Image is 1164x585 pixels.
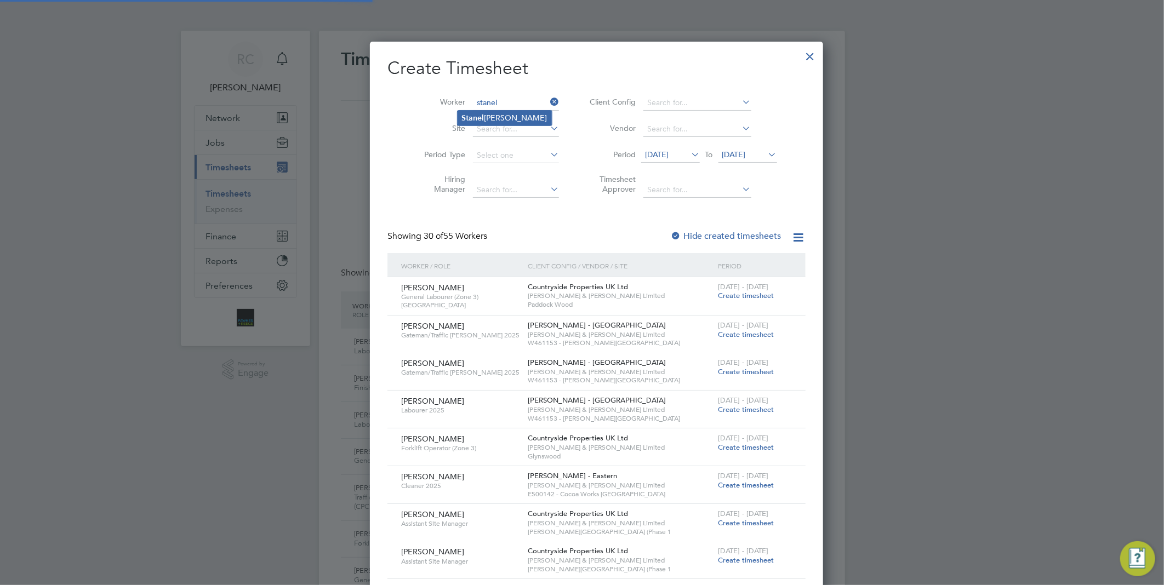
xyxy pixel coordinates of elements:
span: [DATE] - [DATE] [718,320,768,330]
div: Period [715,253,795,278]
span: [PERSON_NAME] [401,283,464,292]
input: Search for... [473,95,559,111]
label: Period [586,150,636,159]
span: [DATE] [645,150,669,159]
span: Cleaner 2025 [401,481,520,490]
label: Worker [416,97,465,107]
span: Glynswood [528,452,712,461]
input: Search for... [643,95,751,111]
span: [PERSON_NAME] & [PERSON_NAME] Limited [528,556,712,565]
span: Countryside Properties UK Ltd [528,282,628,291]
span: General Labourer (Zone 3) [GEOGRAPHIC_DATA] [401,292,520,309]
span: Paddock Wood [528,300,712,309]
span: [PERSON_NAME] [401,434,464,444]
span: [PERSON_NAME] [401,472,464,481]
span: [DATE] - [DATE] [718,358,768,367]
li: [PERSON_NAME] [458,111,552,125]
span: [DATE] - [DATE] [718,471,768,480]
span: 30 of [424,231,443,242]
span: 55 Workers [424,231,487,242]
span: [DATE] - [DATE] [718,433,768,443]
span: [PERSON_NAME] [401,358,464,368]
label: Period Type [416,150,465,159]
span: Create timesheet [718,443,774,452]
span: Create timesheet [718,555,774,565]
span: Create timesheet [718,291,774,300]
label: Timesheet Approver [586,174,636,194]
div: Worker / Role [398,253,525,278]
span: [PERSON_NAME] & [PERSON_NAME] Limited [528,519,712,527]
label: Vendor [586,123,636,133]
b: Stanel [462,113,484,123]
label: Hide created timesheets [670,231,781,242]
div: Client Config / Vendor / Site [525,253,715,278]
span: [PERSON_NAME] - [GEOGRAPHIC_DATA] [528,320,666,330]
h2: Create Timesheet [387,57,806,80]
span: [PERSON_NAME] [401,509,464,519]
span: Labourer 2025 [401,406,520,415]
input: Search for... [473,122,559,137]
span: Create timesheet [718,518,774,527]
span: [PERSON_NAME] & [PERSON_NAME] Limited [528,291,712,300]
span: Forklift Operator (Zone 3) [401,444,520,452]
label: Client Config [586,97,636,107]
input: Search for... [643,122,751,137]
span: [PERSON_NAME] - [GEOGRAPHIC_DATA] [528,358,666,367]
span: [DATE] - [DATE] [718,509,768,518]
span: Countryside Properties UK Ltd [528,509,628,518]
span: [PERSON_NAME][GEOGRAPHIC_DATA] (Phase 1 [528,565,712,573]
span: [PERSON_NAME] & [PERSON_NAME] Limited [528,330,712,339]
span: [PERSON_NAME] [401,321,464,331]
button: Engage Resource Center [1120,541,1155,576]
span: [PERSON_NAME] & [PERSON_NAME] Limited [528,481,712,490]
span: W461153 - [PERSON_NAME][GEOGRAPHIC_DATA] [528,339,712,347]
input: Search for... [473,182,559,198]
span: Assistant Site Manager [401,557,520,566]
span: [DATE] - [DATE] [718,395,768,405]
span: Create timesheet [718,480,774,490]
span: Countryside Properties UK Ltd [528,433,628,443]
span: Countryside Properties UK Ltd [528,546,628,555]
span: [PERSON_NAME] & [PERSON_NAME] Limited [528,405,712,414]
span: Assistant Site Manager [401,519,520,528]
span: Gateman/Traffic [PERSON_NAME] 2025 [401,368,520,377]
span: [PERSON_NAME] & [PERSON_NAME] Limited [528,368,712,376]
input: Search for... [643,182,751,198]
span: [PERSON_NAME] & [PERSON_NAME] Limited [528,443,712,452]
span: Gateman/Traffic [PERSON_NAME] 2025 [401,331,520,340]
span: W461153 - [PERSON_NAME][GEOGRAPHIC_DATA] [528,376,712,385]
span: [PERSON_NAME] - [GEOGRAPHIC_DATA] [528,395,666,405]
span: [DATE] - [DATE] [718,546,768,555]
span: To [702,147,716,162]
div: Showing [387,231,489,242]
span: [DATE] [722,150,746,159]
span: [DATE] - [DATE] [718,282,768,291]
span: [PERSON_NAME] [401,547,464,557]
span: Create timesheet [718,405,774,414]
input: Select one [473,148,559,163]
span: Create timesheet [718,330,774,339]
span: E500142 - Cocoa Works [GEOGRAPHIC_DATA] [528,490,712,498]
span: Create timesheet [718,367,774,376]
span: [PERSON_NAME] - Eastern [528,471,617,480]
span: [PERSON_NAME][GEOGRAPHIC_DATA] (Phase 1 [528,527,712,536]
span: [PERSON_NAME] [401,396,464,406]
label: Site [416,123,465,133]
span: W461153 - [PERSON_NAME][GEOGRAPHIC_DATA] [528,414,712,423]
label: Hiring Manager [416,174,465,194]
